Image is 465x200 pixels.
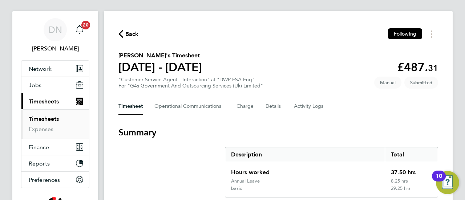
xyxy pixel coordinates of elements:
[436,171,459,194] button: Open Resource Center, 10 new notifications
[266,98,282,115] button: Details
[118,77,263,89] div: "Customer Service Agent - Interaction" at "DWP ESA Enq"
[21,77,89,93] button: Jobs
[231,185,242,191] div: basic
[29,176,60,183] span: Preferences
[21,93,89,109] button: Timesheets
[118,127,438,138] h3: Summary
[81,21,90,29] span: 20
[385,185,438,197] div: 29.25 hrs
[72,18,87,41] a: 20
[225,162,385,178] div: Hours worked
[29,65,52,72] span: Network
[404,77,438,89] span: This timesheet is Submitted.
[374,77,401,89] span: This timesheet was manually created.
[49,25,62,34] span: DN
[21,44,89,53] span: Danielle Nicholas
[29,160,50,167] span: Reports
[236,98,254,115] button: Charge
[231,178,260,184] div: Annual Leave
[21,109,89,139] div: Timesheets
[125,30,139,38] span: Back
[385,147,438,162] div: Total
[29,82,41,89] span: Jobs
[394,30,416,37] span: Following
[397,60,438,74] app-decimal: £487.
[21,155,89,171] button: Reports
[436,176,442,185] div: 10
[29,98,59,105] span: Timesheets
[21,139,89,155] button: Finance
[294,98,324,115] button: Activity Logs
[385,162,438,178] div: 37.50 hrs
[118,60,202,74] h1: [DATE] - [DATE]
[428,63,438,73] span: 31
[385,178,438,185] div: 8.25 hrs
[21,18,89,53] a: DN[PERSON_NAME]
[29,126,53,132] a: Expenses
[118,51,202,60] h2: [PERSON_NAME]'s Timesheet
[388,28,422,39] button: Following
[21,61,89,77] button: Network
[118,29,139,38] button: Back
[225,147,385,162] div: Description
[29,115,59,122] a: Timesheets
[425,28,438,40] button: Timesheets Menu
[225,147,438,197] div: Summary
[118,98,143,115] button: Timesheet
[118,83,263,89] div: For "G4s Government And Outsourcing Services (Uk) Limited"
[29,144,49,151] span: Finance
[21,172,89,188] button: Preferences
[154,98,225,115] button: Operational Communications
